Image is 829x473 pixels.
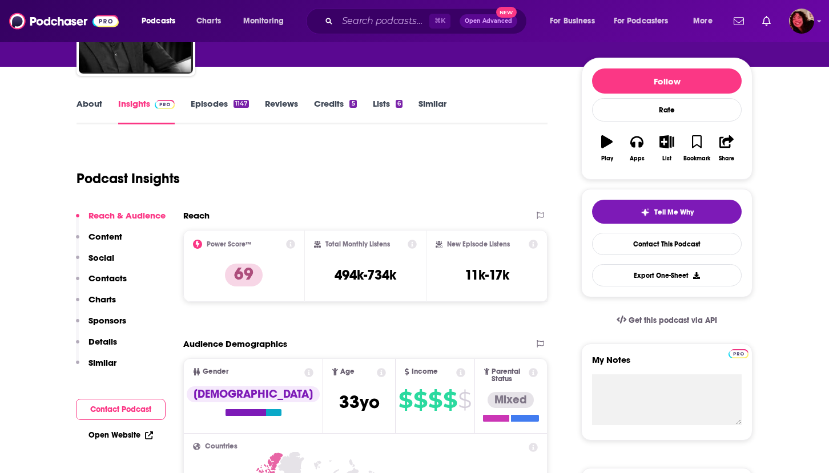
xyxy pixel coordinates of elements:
[340,368,355,375] span: Age
[88,357,116,368] p: Similar
[443,391,457,409] span: $
[76,231,122,252] button: Content
[685,12,727,30] button: open menu
[205,443,238,450] span: Countries
[447,240,510,248] h2: New Episode Listens
[265,98,298,124] a: Reviews
[118,98,175,124] a: InsightsPodchaser Pro
[88,315,126,326] p: Sponsors
[339,391,380,413] span: 33 yo
[465,18,512,24] span: Open Advanced
[189,12,228,30] a: Charts
[729,11,748,31] a: Show notifications dropdown
[592,68,742,94] button: Follow
[789,9,814,34] button: Show profile menu
[712,128,742,169] button: Share
[662,155,671,162] div: List
[418,98,446,124] a: Similar
[335,266,396,284] h3: 494k-734k
[592,233,742,255] a: Contact This Podcast
[203,368,228,375] span: Gender
[88,430,153,440] a: Open Website
[630,155,645,162] div: Apps
[460,14,517,28] button: Open AdvancedNew
[428,391,442,409] span: $
[399,391,412,409] span: $
[325,240,390,248] h2: Total Monthly Listens
[429,14,450,29] span: ⌘ K
[654,208,694,217] span: Tell Me Why
[76,210,166,231] button: Reach & Audience
[76,336,117,357] button: Details
[77,170,180,187] h1: Podcast Insights
[606,12,685,30] button: open menu
[592,264,742,286] button: Export One-Sheet
[76,315,126,336] button: Sponsors
[76,252,114,273] button: Social
[88,336,117,347] p: Details
[183,338,287,349] h2: Audience Demographics
[314,98,356,124] a: Credits5
[317,8,538,34] div: Search podcasts, credits, & more...
[729,347,748,358] a: Pro website
[641,208,650,217] img: tell me why sparkle
[592,354,742,374] label: My Notes
[413,391,427,409] span: $
[592,98,742,122] div: Rate
[789,9,814,34] span: Logged in as Kathryn-Musilek
[396,100,403,108] div: 6
[601,155,613,162] div: Play
[225,264,263,286] p: 69
[592,200,742,224] button: tell me why sparkleTell Me Why
[88,252,114,263] p: Social
[142,13,175,29] span: Podcasts
[88,273,127,284] p: Contacts
[412,368,438,375] span: Income
[155,100,175,109] img: Podchaser Pro
[458,391,471,409] span: $
[207,240,251,248] h2: Power Score™
[550,13,595,29] span: For Business
[77,98,102,124] a: About
[693,13,713,29] span: More
[196,13,221,29] span: Charts
[729,349,748,358] img: Podchaser Pro
[592,128,622,169] button: Play
[76,399,166,420] button: Contact Podcast
[622,128,651,169] button: Apps
[183,210,210,221] h2: Reach
[758,11,775,31] a: Show notifications dropdown
[243,13,284,29] span: Monitoring
[607,306,726,334] a: Get this podcast via API
[492,368,526,383] span: Parental Status
[88,231,122,242] p: Content
[88,210,166,221] p: Reach & Audience
[629,316,717,325] span: Get this podcast via API
[719,155,734,162] div: Share
[683,155,710,162] div: Bookmark
[337,12,429,30] input: Search podcasts, credits, & more...
[496,7,517,18] span: New
[349,100,356,108] div: 5
[652,128,682,169] button: List
[488,392,534,408] div: Mixed
[465,266,509,284] h3: 11k-17k
[191,98,249,124] a: Episodes1147
[682,128,711,169] button: Bookmark
[235,12,299,30] button: open menu
[134,12,190,30] button: open menu
[88,294,116,305] p: Charts
[542,12,609,30] button: open menu
[76,357,116,378] button: Similar
[373,98,403,124] a: Lists6
[9,10,119,32] img: Podchaser - Follow, Share and Rate Podcasts
[187,386,320,402] div: [DEMOGRAPHIC_DATA]
[234,100,249,108] div: 1147
[614,13,669,29] span: For Podcasters
[76,294,116,315] button: Charts
[76,273,127,294] button: Contacts
[789,9,814,34] img: User Profile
